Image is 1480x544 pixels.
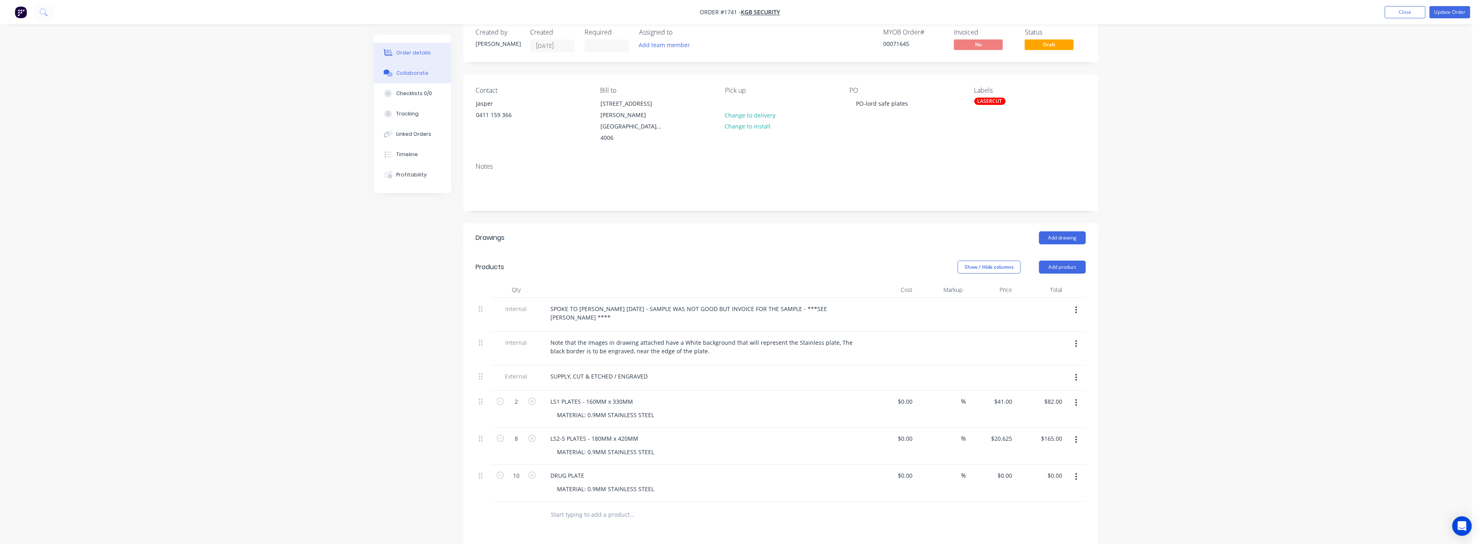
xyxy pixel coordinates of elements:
[1430,6,1470,18] button: Update Order
[1039,261,1086,274] button: Add product
[585,28,629,36] div: Required
[600,87,712,94] div: Bill to
[1039,231,1086,244] button: Add drawing
[374,144,451,165] button: Timeline
[374,63,451,83] button: Collaborate
[961,471,966,480] span: %
[374,83,451,104] button: Checklists 0/0
[397,110,419,118] div: Tracking
[961,397,966,406] span: %
[974,98,1006,105] div: LASERCUT
[883,39,944,48] div: 00071645
[720,121,775,132] button: Change to install
[883,28,944,36] div: MYOB Order #
[550,446,661,458] div: MATERIAL: 0.9MM STAINLESS STEEL
[476,163,1086,170] div: Notes
[374,43,451,63] button: Order details
[397,171,427,178] div: Profitability
[495,305,537,313] span: Internal
[397,131,432,138] div: Linked Orders
[741,9,780,16] a: KGB Security
[866,282,916,298] div: Cost
[966,282,1016,298] div: Price
[544,370,654,382] div: SUPPLY, CUT & ETCHED / ENGRAVED
[476,39,520,48] div: [PERSON_NAME]
[544,470,591,481] div: DRUG PLATE
[1385,6,1425,18] button: Close
[720,109,780,120] button: Change to delivery
[600,98,668,121] div: [STREET_ADDRESS][PERSON_NAME]
[495,372,537,381] span: External
[594,98,675,144] div: [STREET_ADDRESS][PERSON_NAME][GEOGRAPHIC_DATA], , 4006
[476,98,544,109] div: Jasper
[958,261,1021,274] button: Show / Hide columns
[476,262,504,272] div: Products
[1016,282,1066,298] div: Total
[476,28,520,36] div: Created by
[635,39,694,50] button: Add team member
[397,151,418,158] div: Timeline
[639,28,720,36] div: Assigned to
[476,87,587,94] div: Contact
[374,124,451,144] button: Linked Orders
[1452,516,1472,536] div: Open Intercom Messenger
[544,303,863,323] div: SPOKE TO [PERSON_NAME] [DATE] - SAMPLE WAS NOT GOOD BUT INVOICE FOR THE SAMPLE - ***SEE [PERSON_N...
[476,233,504,243] div: Drawings
[639,39,694,50] button: Add team member
[476,109,544,121] div: 0411 159 366
[954,39,1003,50] span: No
[374,104,451,124] button: Tracking
[954,28,1015,36] div: Invoiced
[397,90,432,97] div: Checklists 0/0
[550,409,661,421] div: MATERIAL: 0.9MM STAINLESS STEEL
[550,483,661,495] div: MATERIAL: 0.9MM STAINLESS STEEL
[849,98,915,109] div: PO-lord safe plates
[600,121,668,144] div: [GEOGRAPHIC_DATA], , 4006
[544,433,645,444] div: LS2-5 PLATES - 180MM x 420MM
[1025,28,1086,36] div: Status
[397,49,431,57] div: Order details
[492,282,541,298] div: Qty
[725,87,836,94] div: Pick up
[1025,39,1074,50] span: Draft
[849,87,961,94] div: PO
[544,396,640,407] div: LS1 PLATES - 160MM x 330MM
[916,282,966,298] div: Markup
[961,434,966,443] span: %
[495,338,537,347] span: Internal
[374,165,451,185] button: Profitability
[544,337,863,357] div: Note that the Images in drawing attached have a White background that will represent the Stainles...
[397,70,429,77] div: Collaborate
[974,87,1086,94] div: Labels
[530,28,575,36] div: Created
[550,507,713,523] input: Start typing to add a product...
[15,6,27,18] img: Factory
[469,98,550,124] div: Jasper0411 159 366
[700,9,741,16] span: Order #1741 -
